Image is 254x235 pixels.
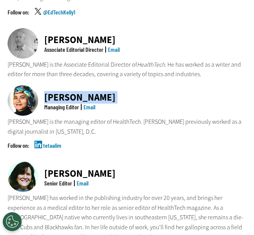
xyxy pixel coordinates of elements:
em: HealthTech [137,61,165,69]
div: Associate Editorial Director [44,46,103,53]
div: [PERSON_NAME] [44,169,116,178]
img: Jean Dal Porto [8,161,38,192]
a: Email [77,179,88,187]
img: Matt McLaughlin [8,28,38,59]
a: Email [84,103,95,110]
p: [PERSON_NAME] is the Associate Editorial Director of . He has worked as a writer and editor for m... [8,60,246,79]
div: [PERSON_NAME] [44,93,116,102]
button: Open Preferences [3,212,22,231]
p: [PERSON_NAME] is the managing editor of HealthTech. [PERSON_NAME] previously worked as a digital ... [8,117,246,136]
img: Teta Alim [8,85,38,116]
div: Cookies Settings [3,212,22,231]
div: [PERSON_NAME] [44,35,120,45]
a: Email [108,46,120,53]
div: Senior Editor [44,180,72,186]
div: Managing Editor [44,104,79,110]
a: tetaalim [43,142,61,161]
a: @EdTechKelly1 [43,9,75,28]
